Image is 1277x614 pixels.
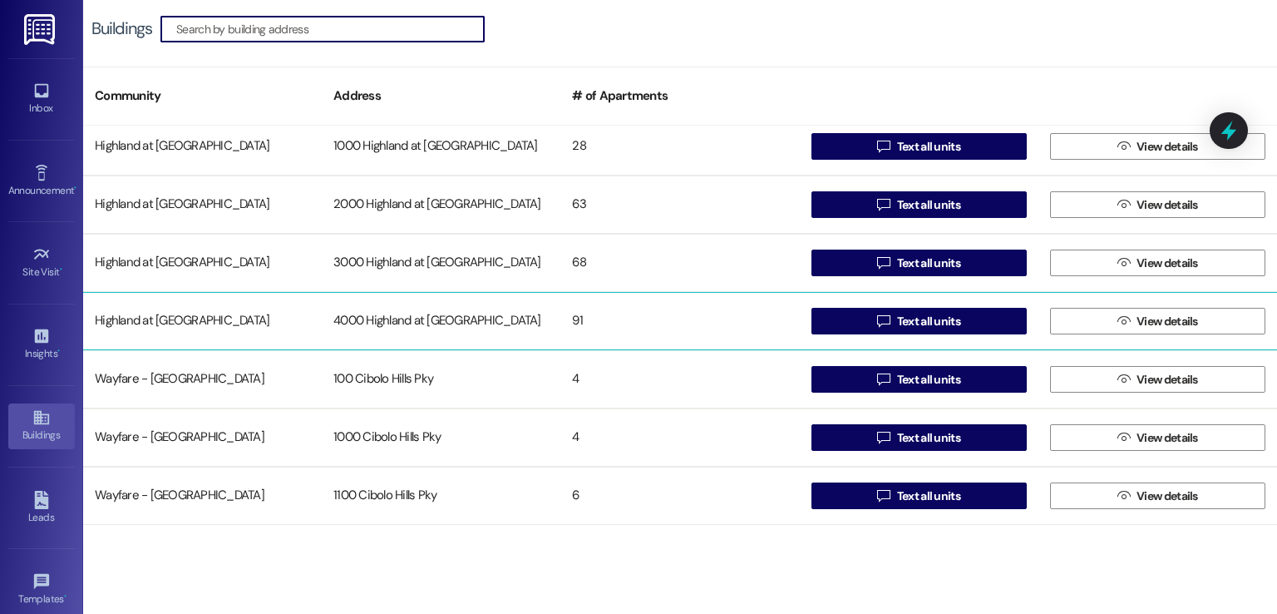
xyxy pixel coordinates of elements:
div: 1100 Cibolo Hills Pky [322,479,560,512]
i:  [877,314,890,328]
a: Inbox [8,77,75,121]
span: View details [1136,255,1198,272]
i:  [877,431,890,444]
button: Text all units [811,191,1027,218]
span: Text all units [897,429,960,447]
i:  [877,198,890,211]
div: Highland at [GEOGRAPHIC_DATA] [83,188,322,221]
button: View details [1050,191,1265,218]
button: Text all units [811,424,1027,451]
span: Text all units [897,488,960,505]
div: Highland at [GEOGRAPHIC_DATA] [83,305,322,338]
span: View details [1136,371,1198,389]
div: 6 [560,479,799,512]
button: Text all units [811,308,1027,334]
button: View details [1050,366,1265,393]
div: # of Apartments [560,76,799,116]
span: • [60,264,62,275]
div: Highland at [GEOGRAPHIC_DATA] [83,246,322,280]
div: Buildings [91,20,152,37]
img: ResiDesk Logo [24,14,58,45]
span: View details [1136,488,1198,505]
div: 2000 Highland at [GEOGRAPHIC_DATA] [322,188,560,221]
div: Highland at [GEOGRAPHIC_DATA] [83,130,322,163]
i:  [1117,256,1130,270]
button: Text all units [811,366,1027,393]
button: View details [1050,483,1265,509]
i:  [877,256,890,270]
div: 4000 Highland at [GEOGRAPHIC_DATA] [322,305,560,338]
i:  [1117,140,1130,153]
button: View details [1050,133,1265,160]
div: 1000 Highland at [GEOGRAPHIC_DATA] [322,130,560,163]
button: Text all units [811,250,1027,276]
i:  [1117,314,1130,328]
div: Wayfare - [GEOGRAPHIC_DATA] [83,479,322,512]
i:  [1117,431,1130,444]
span: View details [1136,196,1198,214]
a: Buildings [8,404,75,448]
div: 63 [560,188,799,221]
button: View details [1050,424,1265,451]
a: Leads [8,486,75,531]
div: 4 [560,421,799,454]
i:  [877,373,890,386]
span: Text all units [897,371,960,389]
div: 91 [560,305,799,338]
input: Search by building address [176,17,484,41]
button: View details [1050,308,1265,334]
span: Text all units [897,313,960,330]
span: Text all units [897,255,960,272]
div: 68 [560,246,799,280]
div: 4 [560,363,799,396]
span: View details [1136,313,1198,330]
span: • [74,182,76,194]
i:  [877,140,890,153]
button: Text all units [811,133,1027,160]
span: View details [1136,138,1198,156]
div: 28 [560,130,799,163]
div: Community [83,76,322,116]
span: View details [1136,429,1198,447]
a: Templates • [8,567,75,612]
div: Wayfare - [GEOGRAPHIC_DATA] [83,363,322,396]
span: Text all units [897,196,960,214]
button: View details [1050,250,1265,276]
i:  [1117,198,1130,211]
div: 3000 Highland at [GEOGRAPHIC_DATA] [322,246,560,280]
a: Site Visit • [8,240,75,285]
div: 100 Cibolo Hills Pky [322,363,560,396]
i:  [877,489,890,503]
button: Text all units [811,483,1027,509]
span: • [57,345,60,357]
span: • [64,591,67,602]
i:  [1117,373,1130,386]
span: Text all units [897,138,960,156]
a: Insights • [8,322,75,367]
div: 1000 Cibolo Hills Pky [322,421,560,454]
div: Address [322,76,560,116]
i:  [1117,489,1130,503]
div: Wayfare - [GEOGRAPHIC_DATA] [83,421,322,454]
